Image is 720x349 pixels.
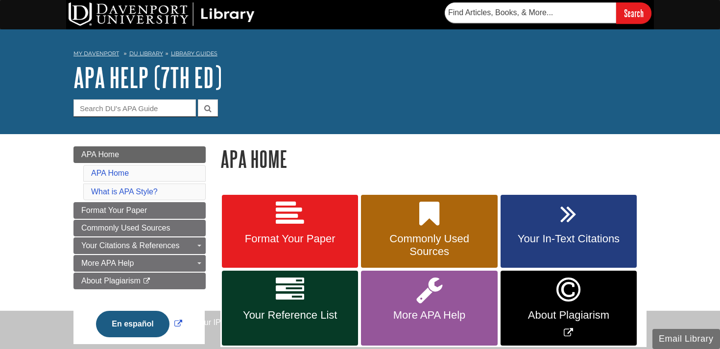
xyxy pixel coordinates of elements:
input: Search DU's APA Guide [73,99,196,116]
span: APA Home [81,150,119,159]
button: En español [96,311,169,337]
form: Searches DU Library's articles, books, and more [445,2,651,23]
a: Format Your Paper [73,202,206,219]
a: More APA Help [73,255,206,272]
a: About Plagiarism [73,273,206,289]
img: DU Library [69,2,255,26]
a: Library Guides [171,50,217,57]
span: More APA Help [81,259,134,267]
a: Your Citations & References [73,237,206,254]
span: Your In-Text Citations [508,233,629,245]
a: APA Home [73,146,206,163]
span: Your Citations & References [81,241,179,250]
span: More APA Help [368,309,490,322]
a: Link opens in new window [501,271,637,346]
input: Find Articles, Books, & More... [445,2,616,23]
a: Commonly Used Sources [73,220,206,236]
span: Commonly Used Sources [81,224,170,232]
button: Email Library [652,329,720,349]
span: About Plagiarism [81,277,141,285]
a: Your Reference List [222,271,358,346]
nav: breadcrumb [73,47,647,63]
a: Your In-Text Citations [501,195,637,268]
h1: APA Home [220,146,647,171]
span: Commonly Used Sources [368,233,490,258]
a: APA Help (7th Ed) [73,62,222,93]
span: Format Your Paper [229,233,351,245]
a: What is APA Style? [91,187,158,196]
a: APA Home [91,169,129,177]
span: About Plagiarism [508,309,629,322]
i: This link opens in a new window [143,278,151,284]
span: Format Your Paper [81,206,147,214]
a: More APA Help [361,271,497,346]
a: Format Your Paper [222,195,358,268]
a: DU Library [129,50,163,57]
input: Search [616,2,651,23]
a: Link opens in new window [94,320,184,328]
a: My Davenport [73,49,119,58]
a: Commonly Used Sources [361,195,497,268]
span: Your Reference List [229,309,351,322]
